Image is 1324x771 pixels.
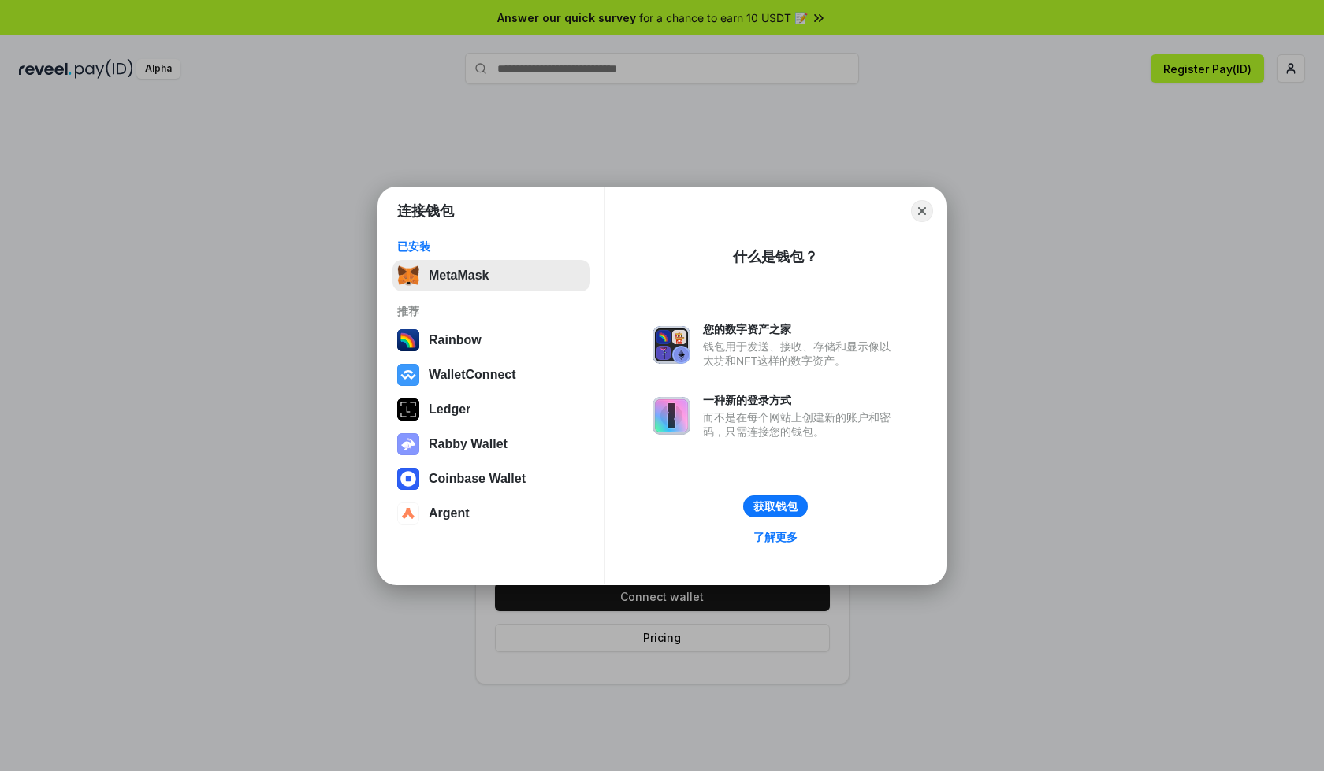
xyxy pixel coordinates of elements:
[703,339,898,368] div: 钱包用于发送、接收、存储和显示像以太坊和NFT这样的数字资产。
[392,324,590,356] button: Rainbow
[753,530,798,544] div: 了解更多
[743,495,808,517] button: 获取钱包
[392,428,590,460] button: Rabby Wallet
[392,260,590,291] button: MetaMask
[703,322,898,336] div: 您的数字资产之家
[392,394,590,425] button: Ledger
[397,502,419,525] img: svg+xml,%3Csvg%20width%3D%2228%22%20height%3D%2228%22%20viewBox%3D%220%200%2028%2028%22%20fill%3D...
[392,463,590,495] button: Coinbase Wallet
[397,329,419,351] img: svg+xml,%3Csvg%20width%3D%22120%22%20height%3D%22120%22%20viewBox%3D%220%200%20120%20120%22%20fil...
[744,527,807,547] a: 了解更多
[653,326,690,364] img: svg+xml,%3Csvg%20xmlns%3D%22http%3A%2F%2Fwww.w3.org%2F2000%2Fsvg%22%20fill%3D%22none%22%20viewBox...
[397,239,586,254] div: 已安装
[429,506,470,521] div: Argent
[397,304,586,318] div: 推荐
[911,200,933,222] button: Close
[429,368,516,382] div: WalletConnect
[392,498,590,529] button: Argent
[397,468,419,490] img: svg+xml,%3Csvg%20width%3D%2228%22%20height%3D%2228%22%20viewBox%3D%220%200%2028%2028%22%20fill%3D...
[429,437,508,451] div: Rabby Wallet
[397,364,419,386] img: svg+xml,%3Csvg%20width%3D%2228%22%20height%3D%2228%22%20viewBox%3D%220%200%2028%2028%22%20fill%3D...
[753,499,798,513] div: 获取钱包
[429,402,470,417] div: Ledger
[703,393,898,407] div: 一种新的登录方式
[429,472,526,486] div: Coinbase Wallet
[397,398,419,421] img: svg+xml,%3Csvg%20xmlns%3D%22http%3A%2F%2Fwww.w3.org%2F2000%2Fsvg%22%20width%3D%2228%22%20height%3...
[429,269,489,283] div: MetaMask
[733,247,818,266] div: 什么是钱包？
[703,410,898,439] div: 而不是在每个网站上创建新的账户和密码，只需连接您的钱包。
[429,333,482,347] div: Rainbow
[397,265,419,287] img: svg+xml,%3Csvg%20fill%3D%22none%22%20height%3D%2233%22%20viewBox%3D%220%200%2035%2033%22%20width%...
[397,433,419,455] img: svg+xml,%3Csvg%20xmlns%3D%22http%3A%2F%2Fwww.w3.org%2F2000%2Fsvg%22%20fill%3D%22none%22%20viewBox...
[397,202,454,221] h1: 连接钱包
[653,397,690,435] img: svg+xml,%3Csvg%20xmlns%3D%22http%3A%2F%2Fwww.w3.org%2F2000%2Fsvg%22%20fill%3D%22none%22%20viewBox...
[392,359,590,391] button: WalletConnect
